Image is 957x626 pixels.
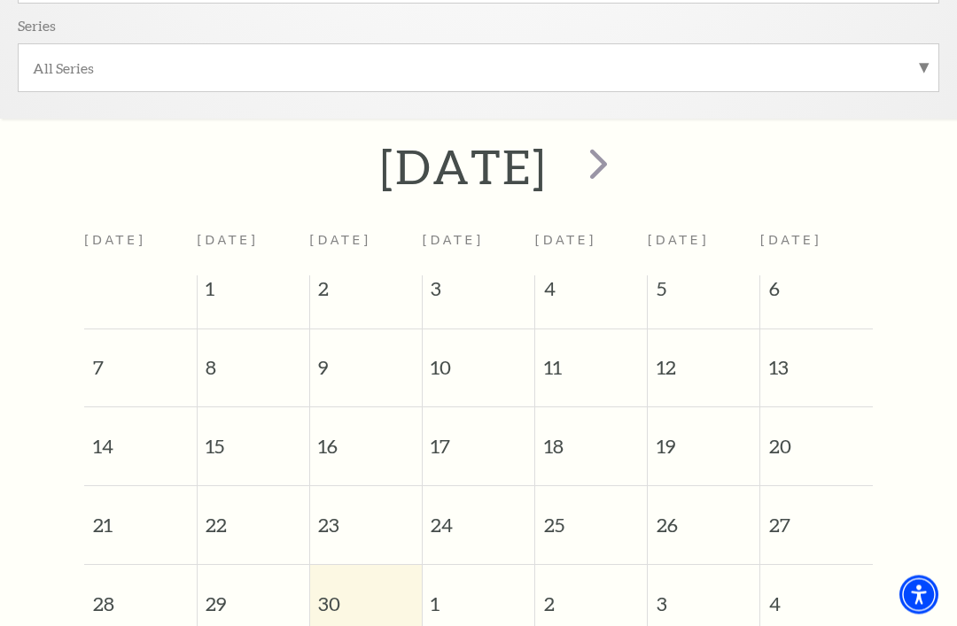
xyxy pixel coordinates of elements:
div: Accessibility Menu [899,576,938,614]
span: [DATE] [535,234,597,248]
span: 9 [310,330,422,391]
span: 6 [760,276,873,312]
span: 13 [760,330,873,391]
span: [DATE] [197,234,259,248]
th: [DATE] [84,224,197,276]
span: [DATE] [309,234,371,248]
span: 12 [648,330,759,391]
span: 2 [310,276,422,312]
span: [DATE] [760,234,822,248]
span: 8 [198,330,309,391]
span: 7 [84,330,197,391]
span: 27 [760,487,873,548]
span: 10 [423,330,534,391]
button: next [564,136,629,199]
span: 15 [198,408,309,469]
span: 20 [760,408,873,469]
span: [DATE] [422,234,484,248]
span: 11 [535,330,647,391]
span: 14 [84,408,197,469]
span: 17 [423,408,534,469]
label: All Series [33,59,924,78]
span: 19 [648,408,759,469]
span: 24 [423,487,534,548]
span: 3 [423,276,534,312]
span: 25 [535,487,647,548]
span: 26 [648,487,759,548]
p: Series [18,17,56,35]
span: 18 [535,408,647,469]
span: 23 [310,487,422,548]
span: 22 [198,487,309,548]
span: 4 [535,276,647,312]
span: 1 [198,276,309,312]
span: 16 [310,408,422,469]
span: 5 [648,276,759,312]
h2: [DATE] [380,139,548,196]
span: [DATE] [648,234,710,248]
span: 21 [84,487,197,548]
